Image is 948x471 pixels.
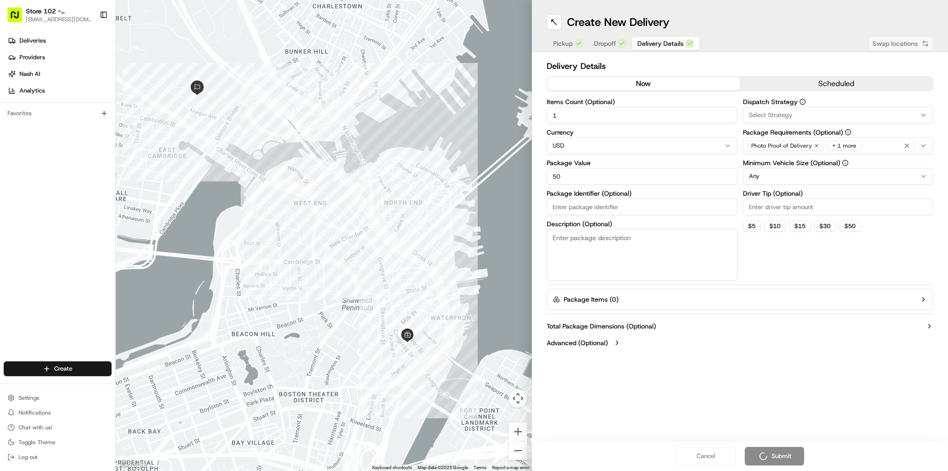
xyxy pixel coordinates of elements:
div: + 1 more [827,141,861,151]
input: Clear [24,60,153,69]
a: Deliveries [4,33,115,48]
button: Chat with us! [4,421,112,434]
div: 💻 [78,135,86,143]
button: now [547,77,740,91]
span: Providers [19,53,45,62]
span: API Documentation [87,134,149,143]
button: Store 102 - [GEOGRAPHIC_DATA] (Just Salad)[EMAIL_ADDRESS][DOMAIN_NAME] [4,4,96,26]
label: Minimum Vehicle Size (Optional) [743,160,934,166]
label: Package Identifier (Optional) [547,190,737,197]
button: Advanced (Optional) [547,338,933,347]
button: Select Strategy [743,107,934,124]
button: Total Package Dimensions (Optional) [547,322,933,331]
button: Keyboard shortcuts [372,465,412,471]
label: Package Value [547,160,737,166]
button: Minimum Vehicle Size (Optional) [842,160,848,166]
button: Notifications [4,406,112,419]
span: Analytics [19,87,45,95]
span: Notifications [19,409,51,416]
span: Settings [19,394,39,402]
img: Google [118,459,149,471]
span: Knowledge Base [19,134,71,143]
button: $30 [814,221,836,232]
label: Package Requirements (Optional) [743,129,934,136]
span: Map data ©2025 Google [418,465,468,470]
button: scheduled [740,77,933,91]
div: Start new chat [31,88,152,98]
a: Open this area in Google Maps (opens a new window) [118,459,149,471]
label: Dispatch Strategy [743,99,934,105]
span: Deliveries [19,37,46,45]
span: Log out [19,453,37,461]
button: Create [4,361,112,376]
h1: Create New Delivery [567,15,669,30]
button: Toggle Theme [4,436,112,449]
label: Advanced (Optional) [547,338,608,347]
a: Powered byPylon [65,156,112,164]
a: Providers [4,50,115,65]
button: Dispatch Strategy [799,99,806,105]
input: Enter package value [547,168,737,185]
button: Map camera controls [509,389,527,408]
span: Delivery Details [637,39,684,48]
a: 📗Knowledge Base [6,130,75,147]
button: Log out [4,451,112,464]
span: Toggle Theme [19,439,56,446]
button: Zoom out [509,441,527,460]
span: Nash AI [19,70,40,78]
div: 📗 [9,135,17,143]
a: 💻API Documentation [75,130,152,147]
div: We're available if you need us! [31,98,117,105]
a: Analytics [4,83,115,98]
p: Welcome 👋 [9,37,168,52]
button: Start new chat [157,91,168,102]
a: Terms (opens in new tab) [474,465,486,470]
button: $50 [839,221,861,232]
label: Items Count (Optional) [547,99,737,105]
button: $10 [764,221,786,232]
button: Store 102 - [GEOGRAPHIC_DATA] (Just Salad) [26,6,92,16]
button: Photo Proof of Delivery+ 1 more [743,137,934,154]
button: Settings [4,391,112,404]
button: Package Requirements (Optional) [845,129,851,136]
button: Package Items (0) [547,289,933,310]
button: [EMAIL_ADDRESS][DOMAIN_NAME] [26,16,92,23]
a: Nash AI [4,67,115,81]
label: Description (Optional) [547,221,737,227]
div: Favorites [4,106,112,121]
label: Total Package Dimensions (Optional) [547,322,656,331]
span: Pylon [92,157,112,164]
label: Currency [547,129,737,136]
button: $5 [743,221,761,232]
input: Enter package identifier [547,198,737,215]
button: $15 [789,221,811,232]
input: Enter number of items [547,107,737,124]
img: 1736555255976-a54dd68f-1ca7-489b-9aae-adbdc363a1c4 [9,88,26,105]
span: Dropoff [594,39,616,48]
label: Driver Tip (Optional) [743,190,934,197]
button: Zoom in [509,422,527,441]
span: Pickup [553,39,573,48]
h2: Delivery Details [547,60,933,73]
input: Enter driver tip amount [743,198,934,215]
span: Select Strategy [749,111,792,119]
img: Nash [9,9,28,28]
span: Create [54,365,72,373]
label: Package Items ( 0 ) [564,295,618,304]
a: Report a map error [492,465,529,470]
span: Photo Proof of Delivery [751,142,812,149]
span: Chat with us! [19,424,52,431]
